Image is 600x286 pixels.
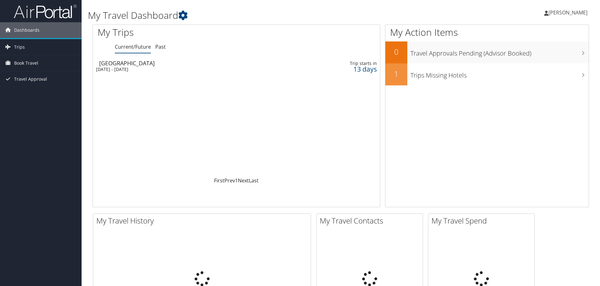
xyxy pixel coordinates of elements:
a: 1Trips Missing Hotels [385,63,589,85]
a: Prev [224,177,235,184]
h1: My Trips [98,26,256,39]
h3: Travel Approvals Pending (Advisor Booked) [410,46,589,58]
span: Book Travel [14,55,38,71]
span: Trips [14,39,25,55]
h2: My Travel Spend [431,215,534,226]
img: airportal-logo.png [14,4,77,19]
a: First [214,177,224,184]
a: [PERSON_NAME] [544,3,594,22]
div: [GEOGRAPHIC_DATA] [99,60,278,66]
h2: My Travel History [96,215,311,226]
a: 0Travel Approvals Pending (Advisor Booked) [385,41,589,63]
a: Past [155,43,166,50]
h2: 1 [385,68,407,79]
h2: My Travel Contacts [320,215,423,226]
a: Next [238,177,249,184]
h1: My Travel Dashboard [88,9,425,22]
h3: Trips Missing Hotels [410,68,589,80]
div: 13 days [313,66,377,72]
h2: 0 [385,46,407,57]
div: Trip starts in [313,61,377,66]
a: Current/Future [115,43,151,50]
h1: My Action Items [385,26,589,39]
a: Last [249,177,259,184]
a: 1 [235,177,238,184]
span: Dashboards [14,22,40,38]
div: [DATE] - [DATE] [96,67,275,72]
span: [PERSON_NAME] [549,9,587,16]
span: Travel Approval [14,71,47,87]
